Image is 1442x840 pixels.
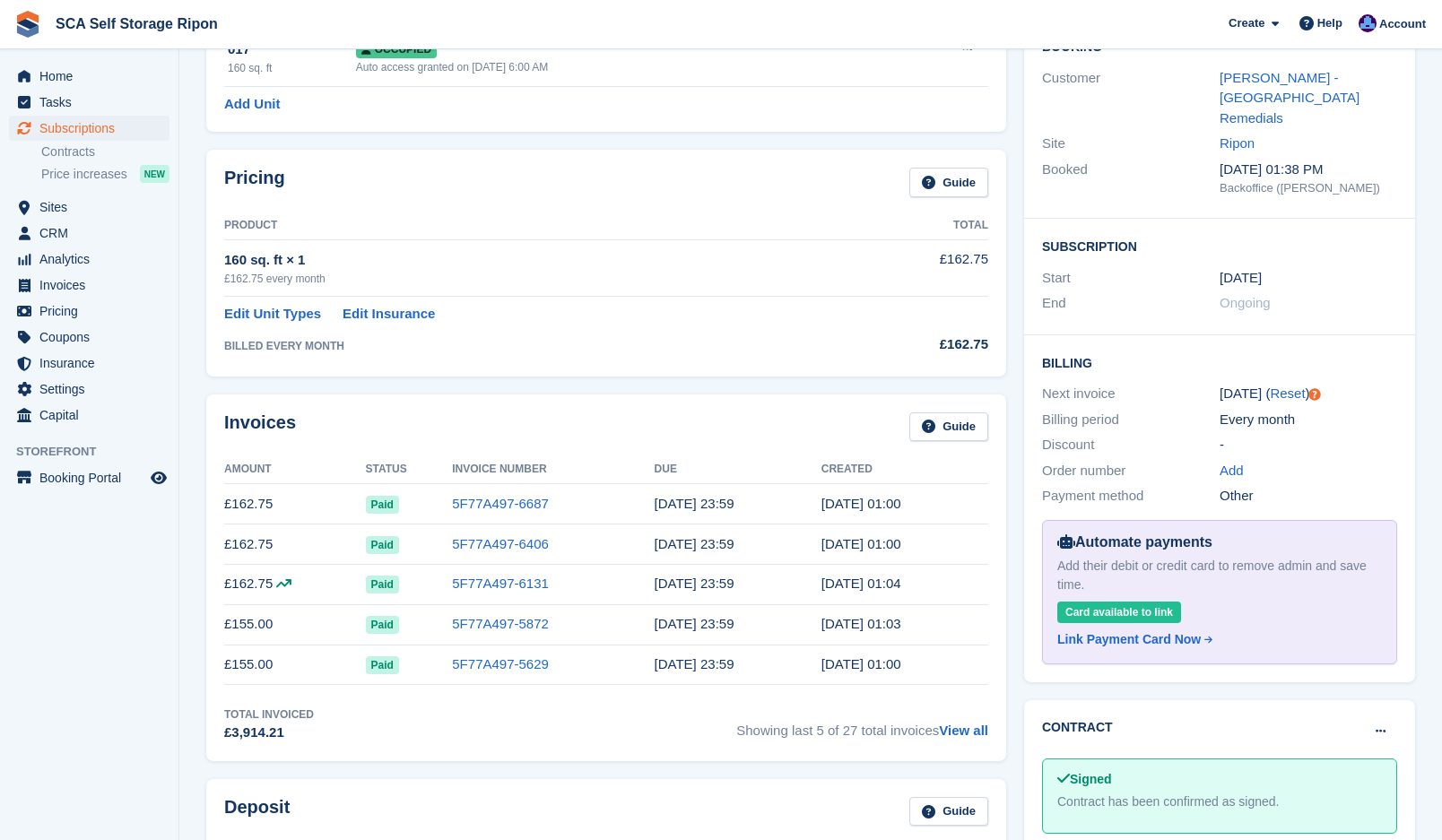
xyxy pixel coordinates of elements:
[1042,410,1220,430] div: Billing period
[39,299,147,324] span: Pricing
[366,536,399,554] span: Paid
[224,706,314,723] div: Total Invoiced
[1042,160,1220,197] div: Booked
[224,723,314,743] div: £3,914.21
[366,496,399,514] span: Paid
[1220,435,1397,455] div: -
[1220,486,1397,507] div: Other
[1359,14,1377,32] img: Sarah Race
[1057,630,1201,649] div: Link Payment Card Now
[1042,486,1220,507] div: Payment method
[224,338,845,354] div: BILLED EVERY MONTH
[1042,68,1220,129] div: Customer
[1307,386,1323,403] div: Tooltip anchor
[1042,718,1113,737] h2: Contract
[909,797,988,827] a: Guide
[39,195,147,220] span: Sites
[224,168,285,197] h2: Pricing
[9,64,169,89] a: menu
[366,455,453,484] th: Status
[9,403,169,428] a: menu
[9,465,169,490] a: menu
[821,455,988,484] th: Created
[9,116,169,141] a: menu
[736,706,988,743] span: Showing last 5 of 27 total invoices
[224,484,366,524] td: £162.75
[1220,461,1244,481] a: Add
[9,195,169,220] a: menu
[655,496,734,511] time: 2025-08-12 22:59:59 UTC
[228,39,356,60] div: 017
[9,221,169,246] a: menu
[9,351,169,376] a: menu
[1220,135,1255,151] a: Ripon
[1042,134,1220,154] div: Site
[366,616,399,634] span: Paid
[845,212,988,240] th: Total
[41,164,169,184] a: Price increases NEW
[655,616,734,631] time: 2025-05-12 22:59:59 UTC
[224,250,845,271] div: 160 sq. ft × 1
[1042,268,1220,289] div: Start
[224,564,366,604] td: £162.75
[41,143,169,160] a: Contracts
[39,325,147,350] span: Coupons
[1317,14,1342,32] span: Help
[9,247,169,272] a: menu
[148,467,169,489] a: Preview store
[1042,353,1397,371] h2: Billing
[9,325,169,350] a: menu
[39,377,147,402] span: Settings
[9,273,169,298] a: menu
[821,536,901,551] time: 2025-07-12 00:00:43 UTC
[224,604,366,645] td: £155.00
[39,64,147,89] span: Home
[1057,630,1375,649] a: Link Payment Card Now
[1229,14,1264,32] span: Create
[224,524,366,565] td: £162.75
[39,247,147,272] span: Analytics
[452,496,549,511] a: 5F77A497-6687
[41,166,127,183] span: Price increases
[1042,435,1220,455] div: Discount
[228,60,356,76] div: 160 sq. ft
[909,412,988,442] a: Guide
[1220,410,1397,430] div: Every month
[356,59,885,75] div: Auto access granted on [DATE] 6:00 AM
[845,334,988,355] div: £162.75
[1270,385,1305,401] a: Reset
[39,273,147,298] span: Invoices
[1379,15,1426,33] span: Account
[9,90,169,115] a: menu
[48,9,225,39] a: SCA Self Storage Ripon
[845,239,988,296] td: £162.75
[224,797,290,827] h2: Deposit
[14,11,41,38] img: stora-icon-8386f47178a22dfd0bd8f6a31ec36ba5ce8667c1dd55bd0f319d3a0aa187defe.svg
[1057,532,1382,553] div: Automate payments
[821,656,901,671] time: 2025-04-12 00:00:52 UTC
[366,656,399,674] span: Paid
[1042,384,1220,404] div: Next invoice
[39,465,147,490] span: Booking Portal
[1057,557,1382,594] div: Add their debit or credit card to remove admin and save time.
[224,412,296,442] h2: Invoices
[224,304,321,325] a: Edit Unit Types
[224,94,280,115] a: Add Unit
[821,496,901,511] time: 2025-08-12 00:00:11 UTC
[224,271,845,287] div: £162.75 every month
[452,616,549,631] a: 5F77A497-5872
[909,168,988,197] a: Guide
[366,576,399,593] span: Paid
[452,536,549,551] a: 5F77A497-6406
[1057,602,1181,623] div: Card available to link
[1220,70,1359,126] a: [PERSON_NAME] - [GEOGRAPHIC_DATA] Remedials
[1042,293,1220,314] div: End
[452,576,549,591] a: 5F77A497-6131
[655,576,734,591] time: 2025-06-12 22:59:59 UTC
[1042,461,1220,481] div: Order number
[39,116,147,141] span: Subscriptions
[1057,792,1382,811] div: Contract has been confirmed as signed.
[140,165,169,183] div: NEW
[821,576,901,591] time: 2025-06-12 00:04:29 UTC
[224,212,845,240] th: Product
